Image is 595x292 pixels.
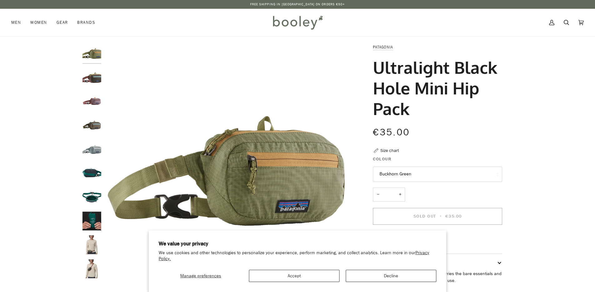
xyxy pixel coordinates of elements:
button: Buckhorn Green [373,167,502,182]
a: Privacy Policy. [159,250,429,262]
img: Patagonia Ultralight Black Hole Mini Hip Pack - Booley Galway [82,212,101,230]
a: Gear [52,9,73,36]
p: Free Shipping in [GEOGRAPHIC_DATA] on Orders €50+ [250,2,345,7]
img: Patagonia Ultralight Black Hole Mini Hip Pack Buckhorn Green - Booley Galway [82,44,101,63]
button: + [395,188,405,202]
button: − [373,188,383,202]
button: Manage preferences [159,270,243,282]
span: Gear [57,19,68,26]
img: Booley [270,13,325,32]
img: Patagonia Ultralight Black Hole Mini Hip Pack Thermal Blue - Booley Galway [82,140,101,159]
div: Size chart [380,147,399,154]
span: €35.00 [445,213,462,219]
a: Women [26,9,52,36]
img: Patagonia Ultralight Black Hole Mini Hip Pack - Booley Galway [82,164,101,182]
button: Sold Out • €35.00 [373,208,502,225]
button: Accept [249,270,340,282]
img: Patagonia Ultralight Black Hole Mini Hip Pack Patchwork / Pine Needle Green - Booley Galway [82,68,101,87]
img: Patagonia Ultralight Black Hole Mini Hip Pack Dulse Mauve - Booley Galway [82,92,101,110]
span: €35.00 [373,126,410,139]
span: Men [11,19,21,26]
img: Patagonia Ultralight Black Hole Mini Hip Pack Buckhorn Green - Booley Galway [104,44,351,291]
span: Colour [373,156,391,162]
img: Patagonia Ultralight Black Hole Mini Hip Pack - Booley Galway [82,188,101,206]
a: Brands [72,9,100,36]
h1: Ultralight Black Hole Mini Hip Pack [373,57,498,119]
img: Patagonia Ultralight Black Hole Mini Hip Pack - Booley Galway [82,259,101,278]
button: Decline [346,270,436,282]
a: Patagonia [373,44,393,50]
h2: We value your privacy [159,240,436,247]
input: Quantity [373,188,405,202]
span: Manage preferences [180,273,221,279]
span: Brands [77,19,95,26]
img: Patagonia Ultralight Black Hole Mini Hip Pack Pine Needle Green - Booley Galway [82,116,101,134]
span: Sold Out [414,213,436,219]
span: Women [30,19,47,26]
p: We use cookies and other technologies to personalize your experience, perform marketing, and coll... [159,250,436,262]
span: • [438,213,444,219]
a: Men [11,9,26,36]
img: Patagonia Ultralight Black Hole Mini Hip Pack - Booley Galway [82,235,101,254]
